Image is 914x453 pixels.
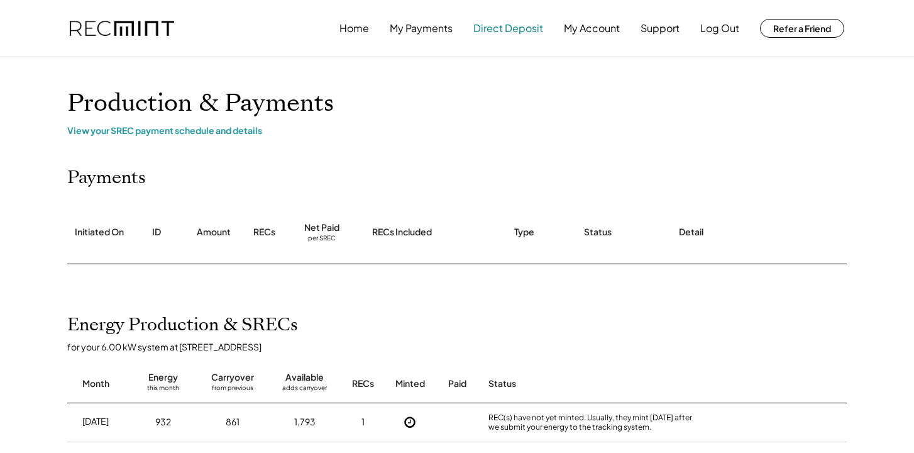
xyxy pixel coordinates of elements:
div: Amount [197,226,231,238]
div: Carryover [211,371,254,384]
div: Status [488,377,702,390]
div: 932 [155,416,171,428]
div: 861 [226,416,240,428]
div: View your SREC payment schedule and details [67,125,847,136]
button: Direct Deposit [473,16,543,41]
h2: Payments [67,167,146,189]
button: Home [339,16,369,41]
div: per SREC [308,234,336,243]
div: 1,793 [294,416,316,428]
div: Net Paid [304,221,339,234]
button: Log Out [700,16,739,41]
button: My Payments [390,16,453,41]
div: Type [514,226,534,238]
div: Paid [448,377,466,390]
button: Refer a Friend [760,19,844,38]
div: ID [152,226,161,238]
div: RECs Included [372,226,432,238]
div: Initiated On [75,226,124,238]
h2: Energy Production & SRECs [67,315,298,336]
button: Support [641,16,680,41]
button: Not Yet Minted [400,413,419,432]
div: adds carryover [282,384,327,396]
img: recmint-logotype%403x.png [70,21,174,36]
h1: Production & Payments [67,89,847,118]
div: 1 [361,416,365,428]
div: REC(s) have not yet minted. Usually, they mint [DATE] after we submit your energy to the tracking... [488,413,702,432]
div: [DATE] [82,415,109,428]
div: this month [147,384,179,396]
div: from previous [212,384,253,396]
button: My Account [564,16,620,41]
div: Month [82,377,109,390]
div: for your 6.00 kW system at [STREET_ADDRESS] [67,341,859,352]
div: Energy [148,371,178,384]
div: Detail [679,226,703,238]
div: Available [285,371,324,384]
div: Minted [395,377,425,390]
div: RECs [253,226,275,238]
div: RECs [352,377,374,390]
div: Status [584,226,612,238]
